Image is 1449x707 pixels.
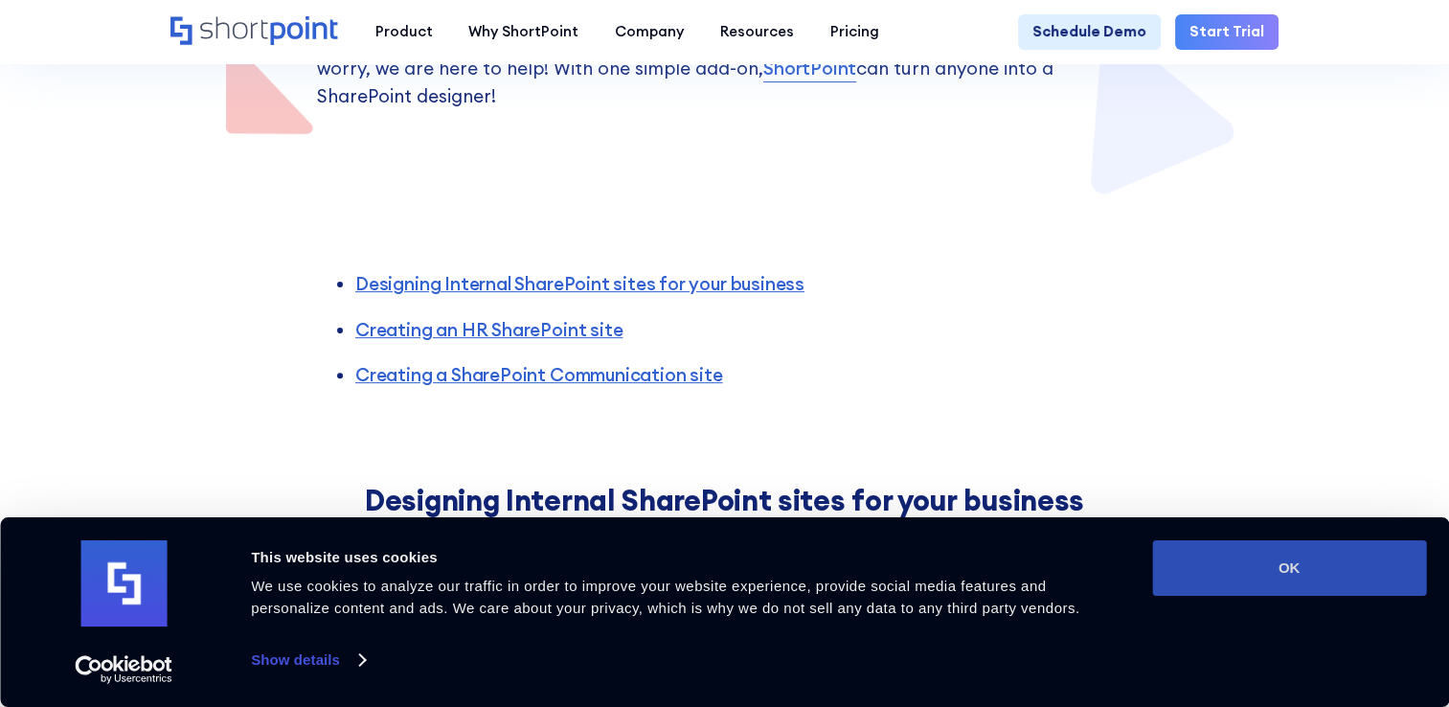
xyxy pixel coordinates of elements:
[615,21,684,43] div: Company
[597,14,702,51] a: Company
[1152,540,1426,596] button: OK
[702,14,812,51] a: Resources
[374,21,432,43] div: Product
[355,318,623,341] a: Creating an HR SharePoint site
[1175,14,1279,51] a: Start Trial
[355,363,722,386] a: Creating a SharePoint Communication site
[812,14,897,51] a: Pricing
[763,55,856,81] a: ShortPoint
[170,16,339,47] a: Home
[317,484,1132,517] h2: Designing Internal SharePoint sites for your business
[355,272,804,295] a: Designing Internal SharePoint sites for your business
[357,14,451,51] a: Product
[80,540,167,627] img: logo
[1018,14,1161,51] a: Schedule Demo
[830,21,879,43] div: Pricing
[720,21,794,43] div: Resources
[40,655,208,684] a: Usercentrics Cookiebot - opens in a new window
[450,14,597,51] a: Why ShortPoint
[468,21,578,43] div: Why ShortPoint
[251,546,1109,569] div: This website uses cookies
[251,646,364,674] a: Show details
[251,578,1079,616] span: We use cookies to analyze our traffic in order to improve your website experience, provide social...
